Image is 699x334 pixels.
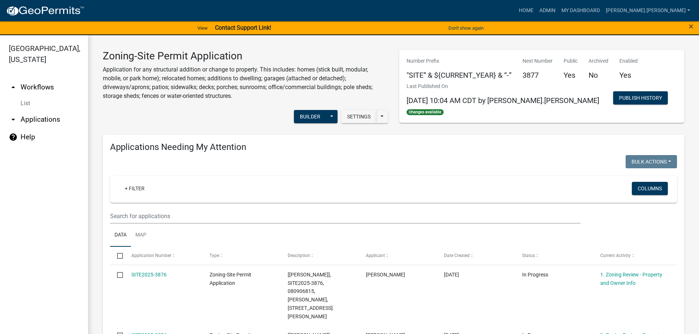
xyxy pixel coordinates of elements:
[536,4,558,18] a: Admin
[689,22,693,31] button: Close
[294,110,326,123] button: Builder
[593,247,671,264] datatable-header-cell: Current Activity
[619,71,638,80] h5: Yes
[110,142,677,153] h4: Applications Needing My Attention
[281,247,359,264] datatable-header-cell: Description
[523,71,553,80] h5: 3877
[445,22,487,34] button: Don't show again
[444,272,459,278] span: 09/17/2025
[202,247,280,264] datatable-header-cell: Type
[194,22,211,34] a: View
[589,57,608,65] p: Archived
[589,71,608,80] h5: No
[522,272,548,278] span: In Progress
[444,253,470,258] span: Date Created
[103,65,388,100] p: Application for any structural addition or change to property. This includes: homes (stick built,...
[103,50,388,62] h3: Zoning-Site Permit Application
[407,96,599,105] span: [DATE] 10:04 AM CDT by [PERSON_NAME].[PERSON_NAME]
[558,4,603,18] a: My Dashboard
[359,247,437,264] datatable-header-cell: Applicant
[600,272,662,286] a: 1. Zoning Review - Property and Owner Info
[210,272,251,286] span: Zoning-Site Permit Application
[619,57,638,65] p: Enabled
[613,95,668,101] wm-modal-confirm: Workflow Publish History
[523,57,553,65] p: Next Number
[131,272,167,278] a: SITE2025-3876
[119,182,150,195] a: + Filter
[110,224,131,247] a: Data
[437,247,515,264] datatable-header-cell: Date Created
[407,82,599,90] p: Last Published On
[131,253,171,258] span: Application Number
[341,110,376,123] button: Settings
[366,253,385,258] span: Applicant
[564,71,578,80] h5: Yes
[407,57,511,65] p: Number Prefix
[600,253,631,258] span: Current Activity
[9,83,18,92] i: arrow_drop_up
[515,247,593,264] datatable-header-cell: Status
[632,182,668,195] button: Columns
[124,247,202,264] datatable-header-cell: Application Number
[626,155,677,168] button: Bulk Actions
[110,247,124,264] datatable-header-cell: Select
[9,115,18,124] i: arrow_drop_down
[603,4,693,18] a: [PERSON_NAME].[PERSON_NAME]
[9,133,18,142] i: help
[564,57,578,65] p: Public
[288,253,310,258] span: Description
[613,91,668,104] button: Publish History
[516,4,536,18] a: Home
[366,272,405,278] span: Steven Zamzo
[288,272,333,319] span: [Wayne Leitheiser], SITE2025-3876, 080906815, STEVEN ZAMZO, 21816 FLOYD LAKE DR
[689,21,693,32] span: ×
[110,209,580,224] input: Search for applications
[407,109,444,115] span: Changes available
[407,71,511,80] h5: "SITE” & ${CURRENT_YEAR} & “-”
[131,224,151,247] a: Map
[210,253,219,258] span: Type
[215,24,271,31] strong: Contact Support Link!
[522,253,535,258] span: Status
